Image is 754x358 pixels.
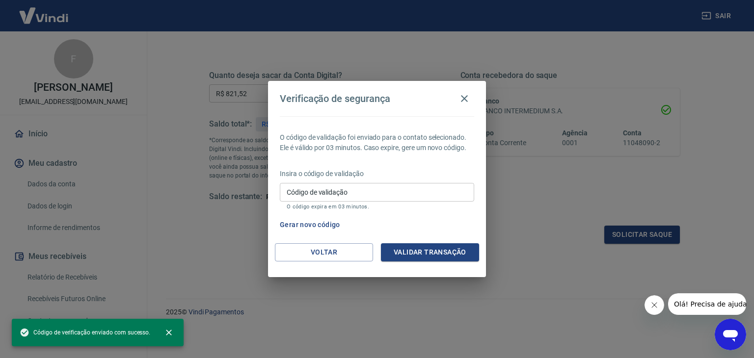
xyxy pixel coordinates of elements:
p: O código de validação foi enviado para o contato selecionado. Ele é válido por 03 minutos. Caso e... [280,132,474,153]
h4: Verificação de segurança [280,93,390,104]
button: Validar transação [381,243,479,261]
button: Gerar novo código [276,216,344,234]
span: Olá! Precisa de ajuda? [6,7,82,15]
span: Código de verificação enviado com sucesso. [20,328,150,337]
p: O código expira em 03 minutos. [287,204,467,210]
button: close [158,322,180,343]
p: Insira o código de validação [280,169,474,179]
button: Voltar [275,243,373,261]
iframe: Fechar mensagem [645,295,664,315]
iframe: Mensagem da empresa [668,293,746,315]
iframe: Botão para abrir a janela de mensagens [715,319,746,350]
